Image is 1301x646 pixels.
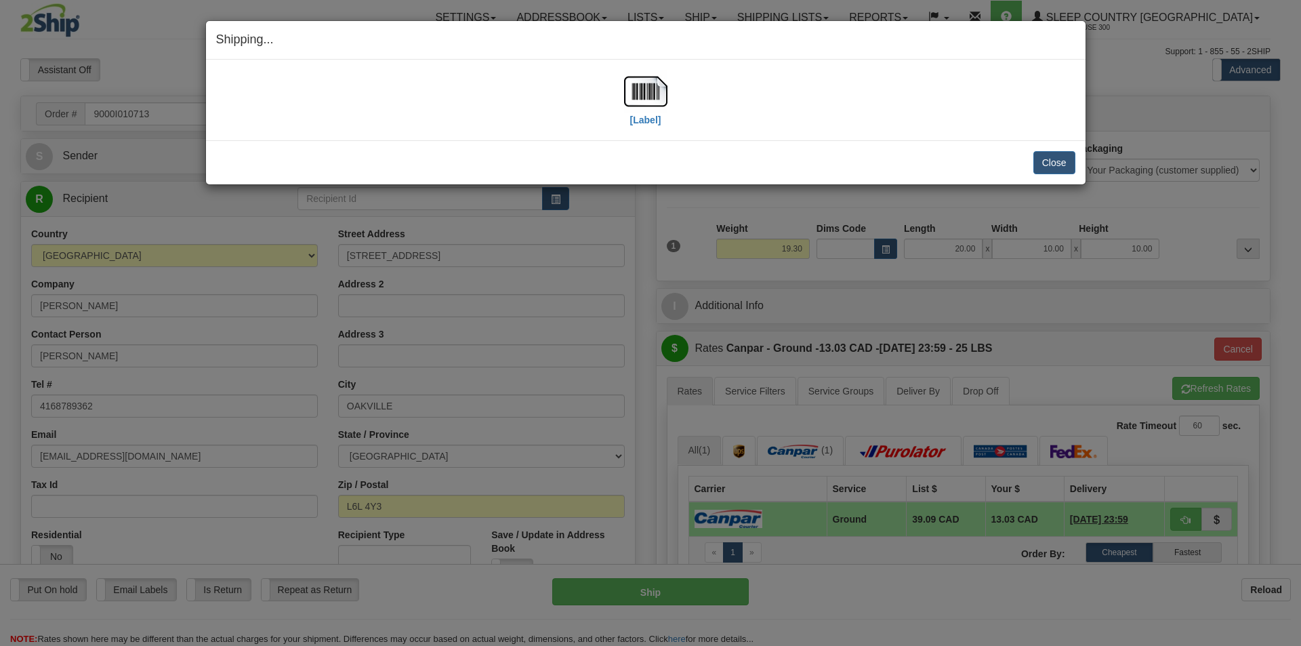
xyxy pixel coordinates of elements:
a: [Label] [624,85,667,125]
span: Shipping... [216,33,274,46]
img: barcode.jpg [624,70,667,113]
button: Close [1033,151,1075,174]
iframe: chat widget [1270,254,1300,392]
label: [Label] [630,113,661,127]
